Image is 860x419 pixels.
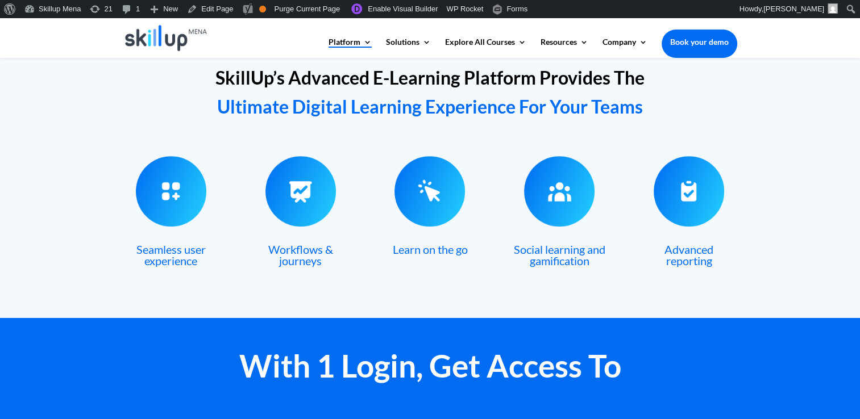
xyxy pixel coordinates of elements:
div: OK [259,6,266,12]
a: Explore All Courses [445,38,526,57]
a: Solutions [386,38,431,57]
span: Social learning and gamification [514,242,605,267]
span: SkillUp’s Advanced E-Learning Platform Provides The [215,66,645,89]
span: Advanced reporting [664,242,713,267]
img: Skillup Mena [125,25,207,51]
a: Resources [541,38,588,57]
a: Platform [329,38,372,57]
a: Book your demo [662,30,737,55]
span: Ultimate Digital Learning Experience For Your Teams [217,95,643,118]
a: Company [603,38,647,57]
span: Seamless user experience [136,242,206,267]
h2: With 1 Login, Get Access To [123,350,737,387]
span: [PERSON_NAME] [763,5,824,13]
span: Workflows & journeys [268,242,333,267]
iframe: Chat Widget [671,296,860,419]
span: Learn on the go [392,242,467,256]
